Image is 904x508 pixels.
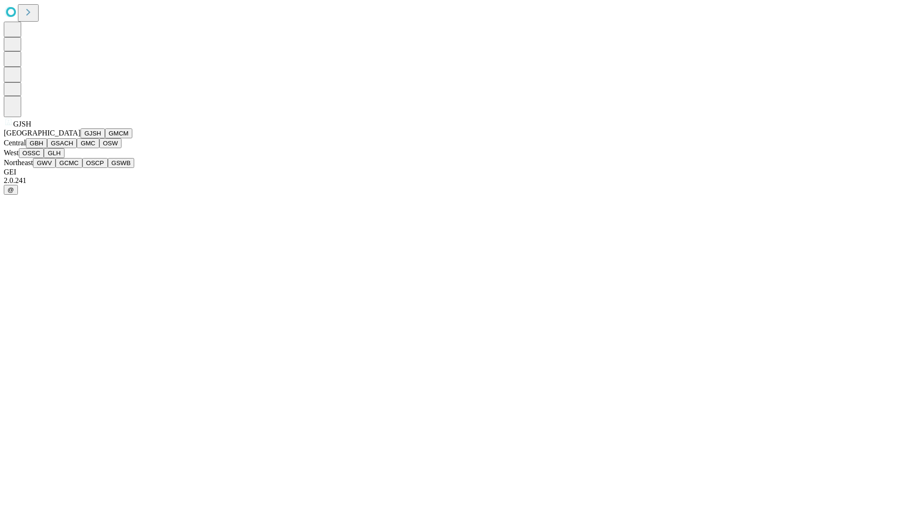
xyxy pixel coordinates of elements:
span: Northeast [4,159,33,167]
button: GCMC [56,158,82,168]
button: GMCM [105,128,132,138]
button: GWV [33,158,56,168]
div: 2.0.241 [4,176,900,185]
button: OSW [99,138,122,148]
button: GSACH [47,138,77,148]
span: Central [4,139,26,147]
button: GJSH [81,128,105,138]
div: GEI [4,168,900,176]
span: [GEOGRAPHIC_DATA] [4,129,81,137]
button: OSSC [19,148,44,158]
button: GSWB [108,158,135,168]
button: GMC [77,138,99,148]
button: GBH [26,138,47,148]
button: @ [4,185,18,195]
span: GJSH [13,120,31,128]
button: OSCP [82,158,108,168]
span: West [4,149,19,157]
span: @ [8,186,14,193]
button: GLH [44,148,64,158]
